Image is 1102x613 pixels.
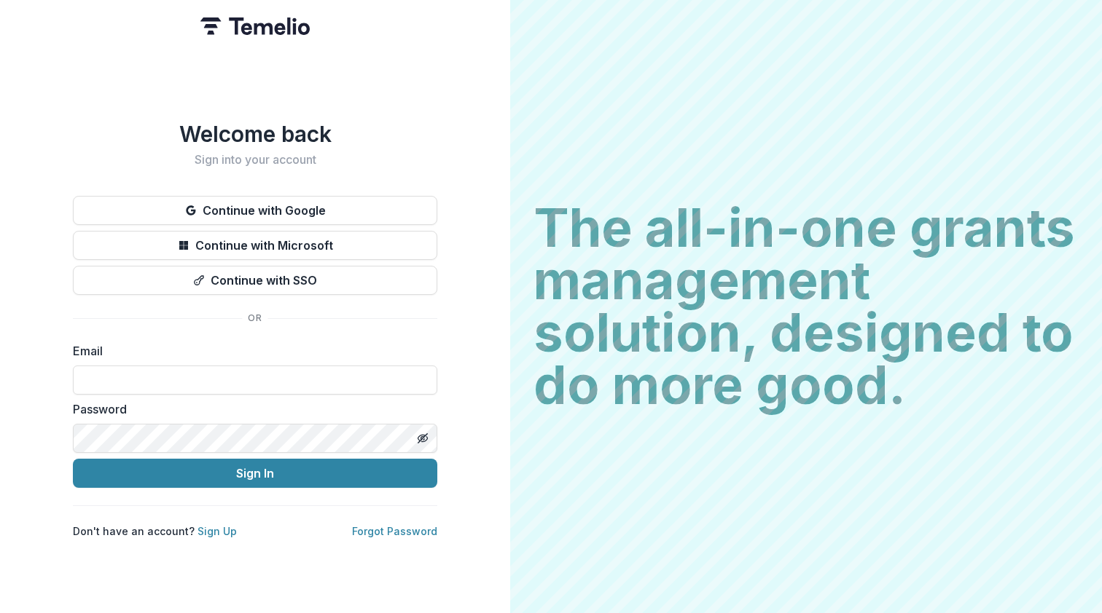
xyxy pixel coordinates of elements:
img: Temelio [200,17,310,35]
button: Sign In [73,459,437,488]
button: Toggle password visibility [411,427,434,450]
a: Sign Up [198,525,237,537]
p: Don't have an account? [73,523,237,539]
label: Password [73,400,429,418]
button: Continue with Microsoft [73,231,437,260]
button: Continue with SSO [73,266,437,295]
a: Forgot Password [352,525,437,537]
h1: Welcome back [73,121,437,147]
button: Continue with Google [73,196,437,225]
label: Email [73,342,429,360]
h2: Sign into your account [73,153,437,167]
